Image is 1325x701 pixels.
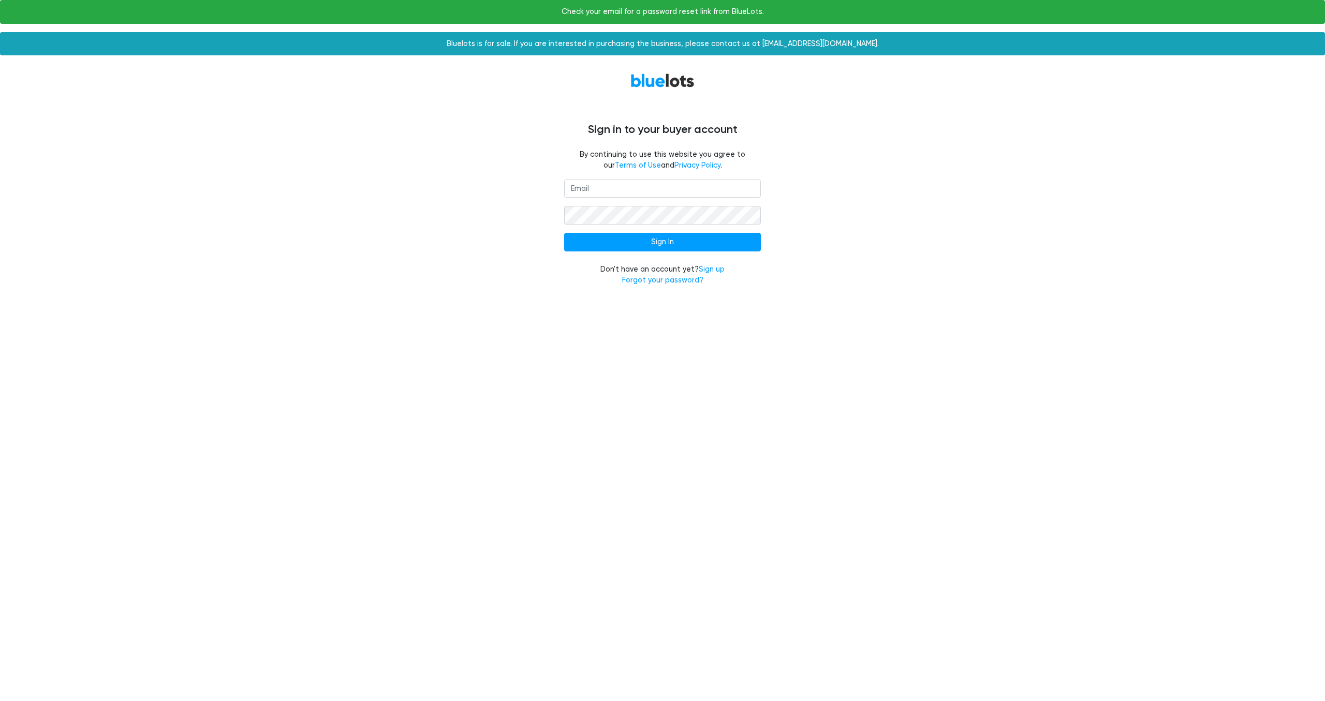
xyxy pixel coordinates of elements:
[564,149,761,171] fieldset: By continuing to use this website you agree to our and .
[564,264,761,286] div: Don't have an account yet?
[564,233,761,251] input: Sign In
[352,123,973,137] h4: Sign in to your buyer account
[674,161,720,170] a: Privacy Policy
[699,265,725,274] a: Sign up
[622,276,703,285] a: Forgot your password?
[564,180,761,198] input: Email
[615,161,661,170] a: Terms of Use
[630,73,695,88] a: BlueLots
